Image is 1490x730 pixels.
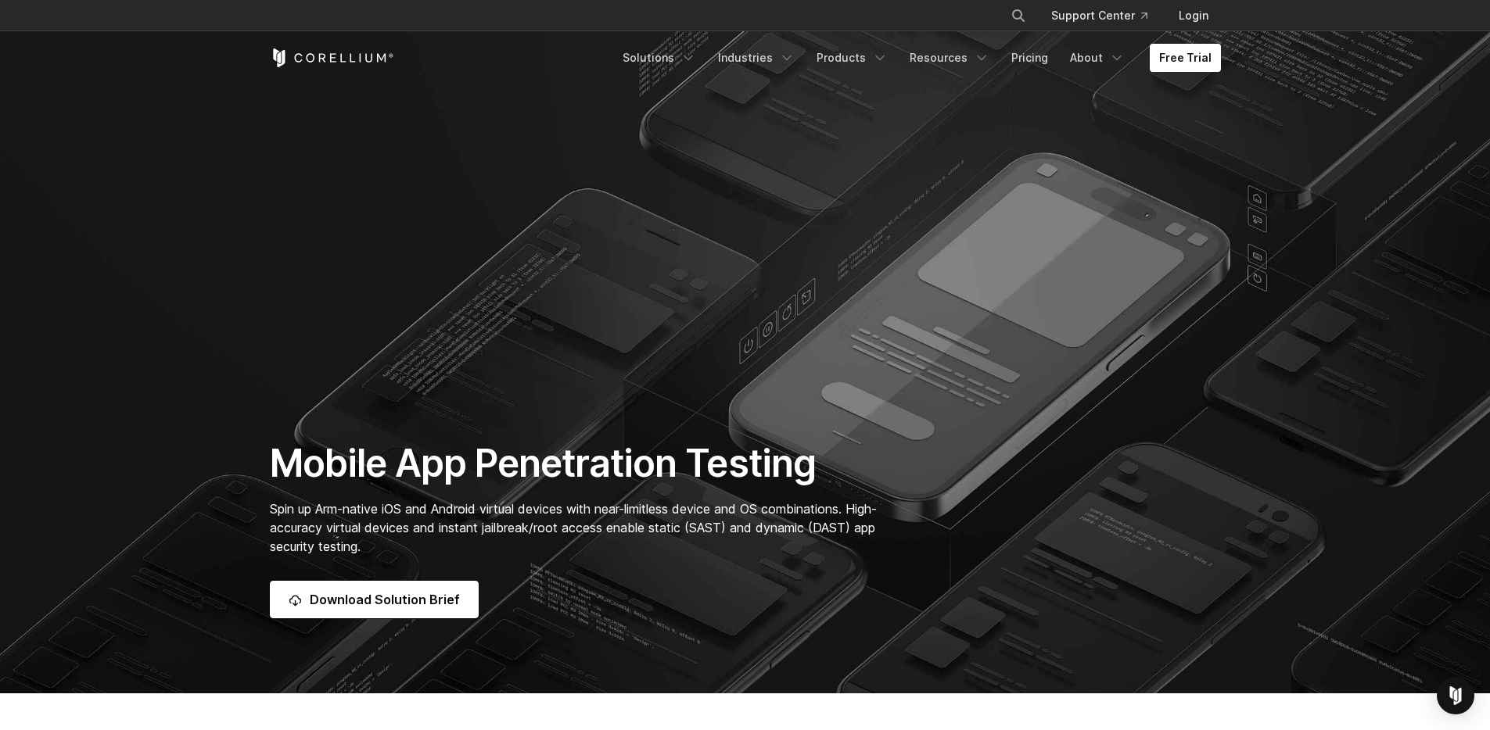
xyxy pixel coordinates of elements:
[1004,2,1032,30] button: Search
[270,440,893,487] h1: Mobile App Penetration Testing
[1039,2,1160,30] a: Support Center
[900,44,999,72] a: Resources
[270,581,479,618] a: Download Solution Brief
[310,590,460,609] span: Download Solution Brief
[1061,44,1134,72] a: About
[992,2,1221,30] div: Navigation Menu
[1166,2,1221,30] a: Login
[1437,677,1474,714] div: Open Intercom Messenger
[1150,44,1221,72] a: Free Trial
[613,44,706,72] a: Solutions
[1002,44,1057,72] a: Pricing
[270,48,394,67] a: Corellium Home
[270,501,877,554] span: Spin up Arm-native iOS and Android virtual devices with near-limitless device and OS combinations...
[807,44,897,72] a: Products
[613,44,1221,72] div: Navigation Menu
[709,44,804,72] a: Industries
